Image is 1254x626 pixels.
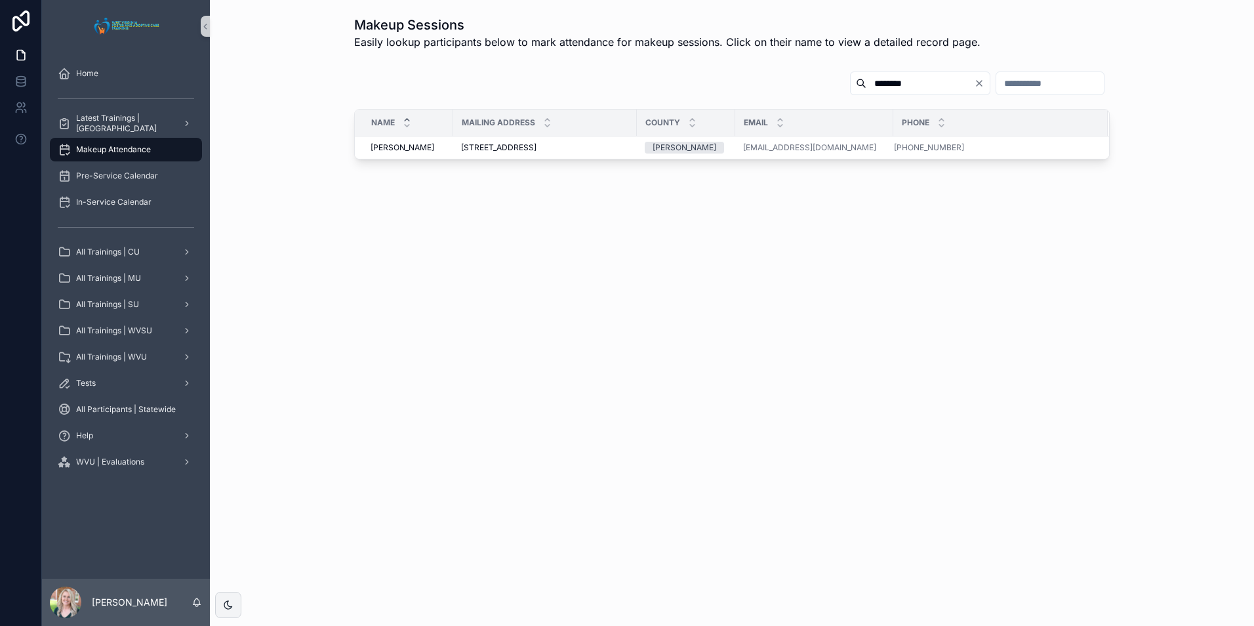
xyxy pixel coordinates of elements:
a: Tests [50,371,202,395]
a: [PERSON_NAME] [645,142,727,154]
button: Clear [974,78,990,89]
span: Name [371,117,395,128]
a: [PHONE_NUMBER] [894,142,1092,153]
h1: Makeup Sessions [354,16,981,34]
a: Home [50,62,202,85]
a: All Trainings | CU [50,240,202,264]
span: Pre-Service Calendar [76,171,158,181]
img: App logo [91,16,162,37]
a: All Trainings | SU [50,293,202,316]
a: Pre-Service Calendar [50,164,202,188]
span: [STREET_ADDRESS] [461,142,536,153]
span: Easily lookup participants below to mark attendance for makeup sessions. Click on their name to v... [354,34,981,50]
div: scrollable content [42,52,210,491]
span: All Trainings | WVU [76,352,147,362]
a: Makeup Attendance [50,138,202,161]
span: In-Service Calendar [76,197,152,207]
a: [PHONE_NUMBER] [894,142,964,153]
a: Help [50,424,202,448]
p: [PERSON_NAME] [92,596,167,609]
span: WVU | Evaluations [76,457,144,467]
span: Phone [902,117,929,128]
a: Latest Trainings | [GEOGRAPHIC_DATA] [50,112,202,135]
a: [EMAIL_ADDRESS][DOMAIN_NAME] [743,142,876,153]
span: Makeup Attendance [76,144,151,155]
a: [PERSON_NAME] [371,142,445,153]
a: [EMAIL_ADDRESS][DOMAIN_NAME] [743,142,885,153]
a: All Trainings | MU [50,266,202,290]
span: Tests [76,378,96,388]
a: All Participants | Statewide [50,398,202,421]
a: In-Service Calendar [50,190,202,214]
div: [PERSON_NAME] [653,142,716,154]
span: All Trainings | MU [76,273,141,283]
span: Help [76,430,93,441]
a: All Trainings | WVSU [50,319,202,343]
a: WVU | Evaluations [50,450,202,474]
span: Email [744,117,768,128]
span: All Trainings | SU [76,299,139,310]
span: County [645,117,680,128]
span: All Trainings | WVSU [76,325,152,336]
span: Home [76,68,98,79]
span: Mailing Address [462,117,535,128]
a: All Trainings | WVU [50,345,202,369]
span: [PERSON_NAME] [371,142,434,153]
a: [STREET_ADDRESS] [461,142,629,153]
span: All Trainings | CU [76,247,140,257]
span: Latest Trainings | [GEOGRAPHIC_DATA] [76,113,172,134]
span: All Participants | Statewide [76,404,176,415]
